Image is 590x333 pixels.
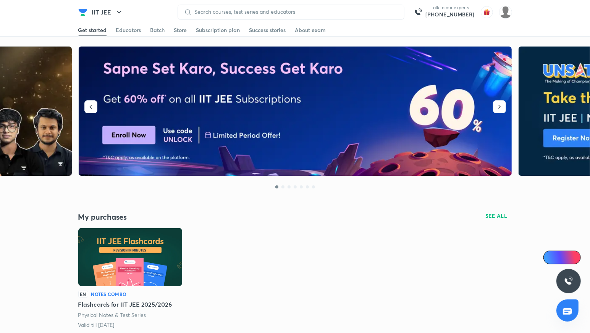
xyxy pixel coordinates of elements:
button: IIT JEE [87,5,128,20]
img: Batch Thumbnail [78,228,182,286]
a: Educators [116,24,141,36]
h6: Notes Combo [91,291,127,298]
img: Company Logo [78,8,87,17]
span: Ai Doubts [556,254,576,261]
div: Get started [78,26,107,34]
a: About exam [295,24,326,36]
a: [PHONE_NUMBER] [426,11,475,18]
img: avatar [481,6,493,18]
a: Success stories [249,24,286,36]
img: Aayush Kumar Jha [499,6,512,19]
div: Subscription plan [196,26,240,34]
a: Batch [150,24,165,36]
p: Talk to our experts [426,5,475,11]
input: Search courses, test series and educators [192,9,398,15]
p: EN [78,291,88,298]
div: Educators [116,26,141,34]
div: Success stories [249,26,286,34]
div: Store [174,26,187,34]
a: Store [174,24,187,36]
p: Physical Notes & Test Series [78,311,147,319]
button: SEE ALL [481,210,512,222]
p: Valid till [DATE] [78,321,115,329]
a: Get started [78,24,107,36]
a: Subscription plan [196,24,240,36]
h4: My purchases [78,212,295,222]
img: Icon [548,254,554,261]
img: call-us [411,5,426,20]
h5: Flashcards for IIT JEE 2025/2026 [78,300,172,309]
div: Batch [150,26,165,34]
span: SEE ALL [485,213,508,219]
a: Ai Doubts [543,251,581,264]
img: ttu [564,277,573,286]
div: About exam [295,26,326,34]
